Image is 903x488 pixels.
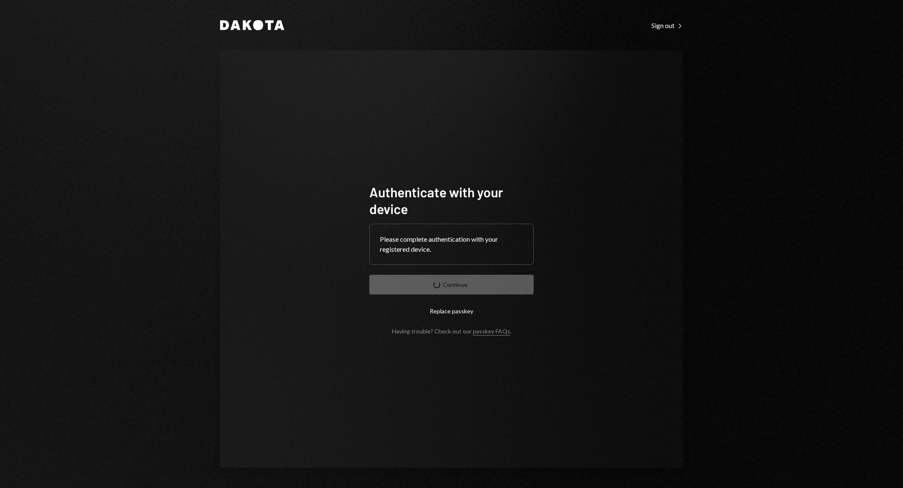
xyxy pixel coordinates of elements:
button: Replace passkey [369,301,534,321]
div: Having trouble? Check out our . [392,328,511,335]
h1: Authenticate with your device [369,183,534,217]
a: Sign out [651,21,683,30]
a: passkey FAQs [473,328,510,336]
div: Please complete authentication with your registered device. [380,234,523,254]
